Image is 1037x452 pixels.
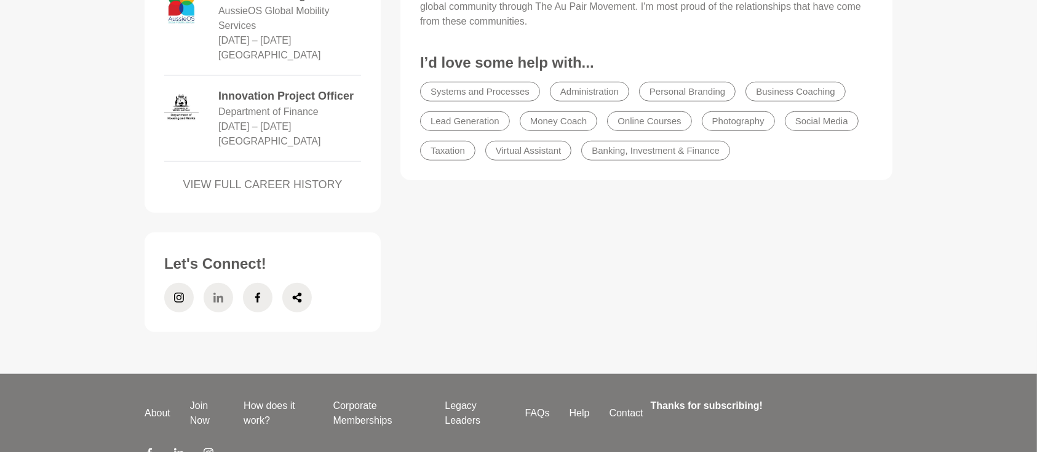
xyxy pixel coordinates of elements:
[515,406,560,421] a: FAQs
[164,176,361,193] a: VIEW FULL CAREER HISTORY
[560,406,600,421] a: Help
[218,88,361,105] dd: Innovation Project Officer
[218,35,292,46] time: [DATE] – [DATE]
[218,33,292,48] dd: Aug 2021 – Jul 2022
[180,398,234,428] a: Join Now
[164,283,194,312] a: Instagram
[218,105,319,119] dd: Department of Finance
[164,255,361,273] h3: Let's Connect!
[600,406,653,421] a: Contact
[243,283,272,312] a: Facebook
[218,134,321,149] dd: [GEOGRAPHIC_DATA]
[435,398,515,428] a: Legacy Leaders
[164,90,199,125] img: logo
[234,398,323,428] a: How does it work?
[651,398,885,413] h4: Thanks for subscribing!
[218,4,361,33] dd: AussieOS Global Mobility Services
[323,398,435,428] a: Corporate Memberships
[218,119,292,134] dd: Sep 2021 – Aug 2022
[282,283,312,312] a: Share
[135,406,180,421] a: About
[218,48,321,63] dd: [GEOGRAPHIC_DATA]
[218,121,292,132] time: [DATE] – [DATE]
[420,54,873,72] h3: I’d love some help with...
[204,283,233,312] a: LinkedIn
